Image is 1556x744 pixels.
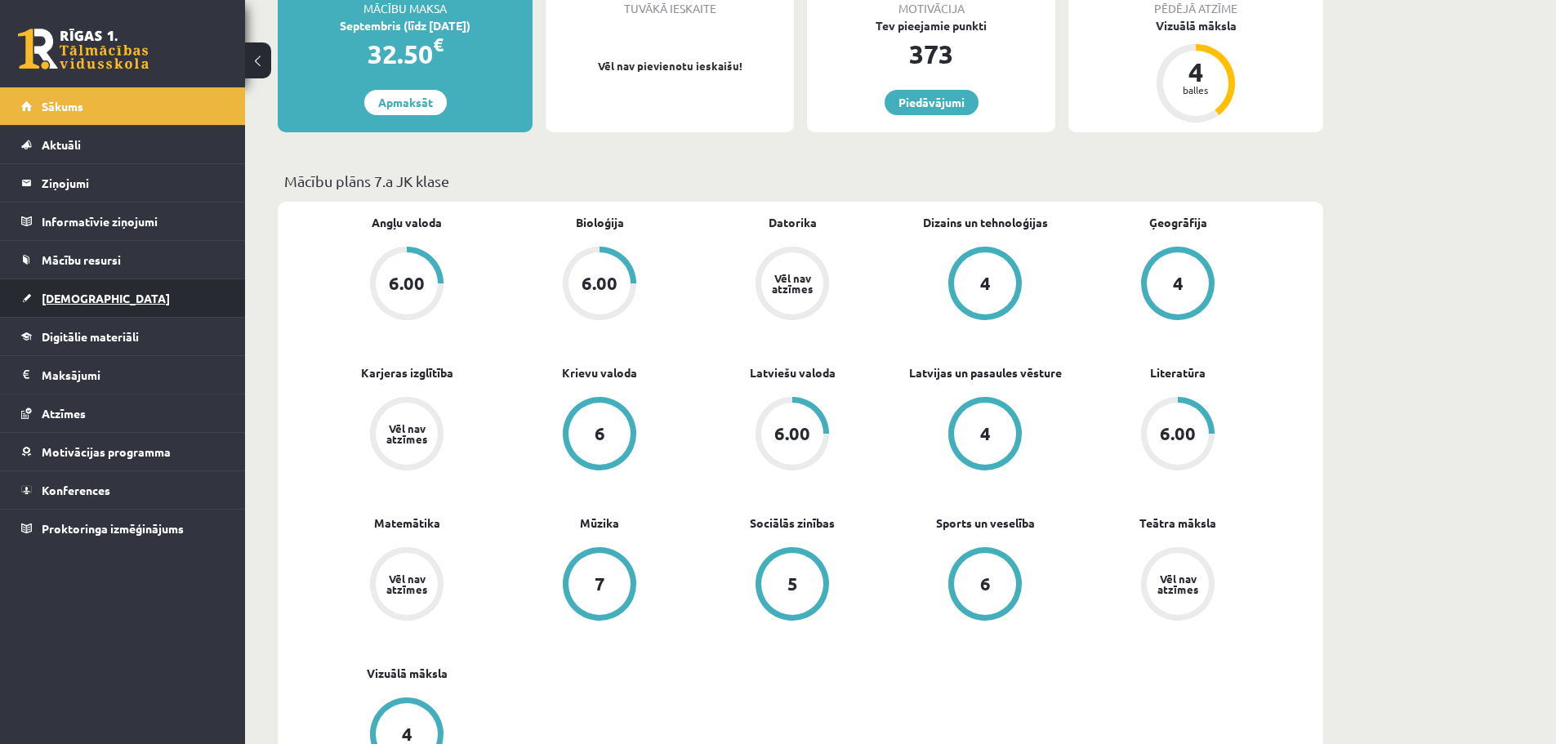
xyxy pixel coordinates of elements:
[284,170,1317,192] p: Mācību plāns 7.a JK klase
[580,515,619,532] a: Mūzika
[433,33,444,56] span: €
[807,17,1055,34] div: Tev pieejamie punkti
[889,397,1081,474] a: 4
[21,433,225,470] a: Motivācijas programma
[42,483,110,497] span: Konferences
[18,29,149,69] a: Rīgas 1. Tālmācības vidusskola
[402,725,412,743] div: 4
[1081,547,1274,624] a: Vēl nav atzīmes
[42,444,171,459] span: Motivācijas programma
[367,665,448,682] a: Vizuālā māksla
[21,318,225,355] a: Digitālie materiāli
[696,247,889,323] a: Vēl nav atzīmes
[923,214,1048,231] a: Dizains un tehnoloģijas
[21,394,225,432] a: Atzīmes
[384,573,430,595] div: Vēl nav atzīmes
[361,364,453,381] a: Karjeras izglītība
[364,90,447,115] a: Apmaksāt
[1173,274,1184,292] div: 4
[503,547,696,624] a: 7
[278,17,533,34] div: Septembris (līdz [DATE])
[42,137,81,152] span: Aktuāli
[21,241,225,278] a: Mācību resursi
[21,356,225,394] a: Maksājumi
[980,425,991,443] div: 4
[374,515,440,532] a: Matemātika
[774,425,810,443] div: 6.00
[576,214,624,231] a: Bioloģija
[909,364,1062,381] a: Latvijas un pasaules vēsture
[21,279,225,317] a: [DEMOGRAPHIC_DATA]
[503,247,696,323] a: 6.00
[310,397,503,474] a: Vēl nav atzīmes
[278,34,533,74] div: 32.50
[807,34,1055,74] div: 373
[21,203,225,240] a: Informatīvie ziņojumi
[1171,59,1220,85] div: 4
[595,425,605,443] div: 6
[1160,425,1196,443] div: 6.00
[42,252,121,267] span: Mācību resursi
[42,99,83,114] span: Sākums
[750,364,836,381] a: Latviešu valoda
[787,575,798,593] div: 5
[1081,247,1274,323] a: 4
[21,87,225,125] a: Sākums
[384,423,430,444] div: Vēl nav atzīmes
[769,214,817,231] a: Datorika
[1068,17,1323,125] a: Vizuālā māksla 4 balles
[696,547,889,624] a: 5
[750,515,835,532] a: Sociālās zinības
[1081,397,1274,474] a: 6.00
[980,274,991,292] div: 4
[554,58,786,74] p: Vēl nav pievienotu ieskaišu!
[1139,515,1216,532] a: Teātra māksla
[21,126,225,163] a: Aktuāli
[980,575,991,593] div: 6
[42,291,170,305] span: [DEMOGRAPHIC_DATA]
[1150,364,1206,381] a: Literatūra
[372,214,442,231] a: Angļu valoda
[42,406,86,421] span: Atzīmes
[310,247,503,323] a: 6.00
[21,471,225,509] a: Konferences
[885,90,979,115] a: Piedāvājumi
[21,164,225,202] a: Ziņojumi
[769,273,815,294] div: Vēl nav atzīmes
[1171,85,1220,95] div: balles
[503,397,696,474] a: 6
[310,547,503,624] a: Vēl nav atzīmes
[42,521,184,536] span: Proktoringa izmēģinājums
[389,274,425,292] div: 6.00
[42,164,225,202] legend: Ziņojumi
[562,364,637,381] a: Krievu valoda
[889,547,1081,624] a: 6
[42,356,225,394] legend: Maksājumi
[889,247,1081,323] a: 4
[936,515,1035,532] a: Sports un veselība
[595,575,605,593] div: 7
[1068,17,1323,34] div: Vizuālā māksla
[42,329,139,344] span: Digitālie materiāli
[696,397,889,474] a: 6.00
[42,203,225,240] legend: Informatīvie ziņojumi
[1155,573,1201,595] div: Vēl nav atzīmes
[582,274,617,292] div: 6.00
[21,510,225,547] a: Proktoringa izmēģinājums
[1149,214,1207,231] a: Ģeogrāfija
